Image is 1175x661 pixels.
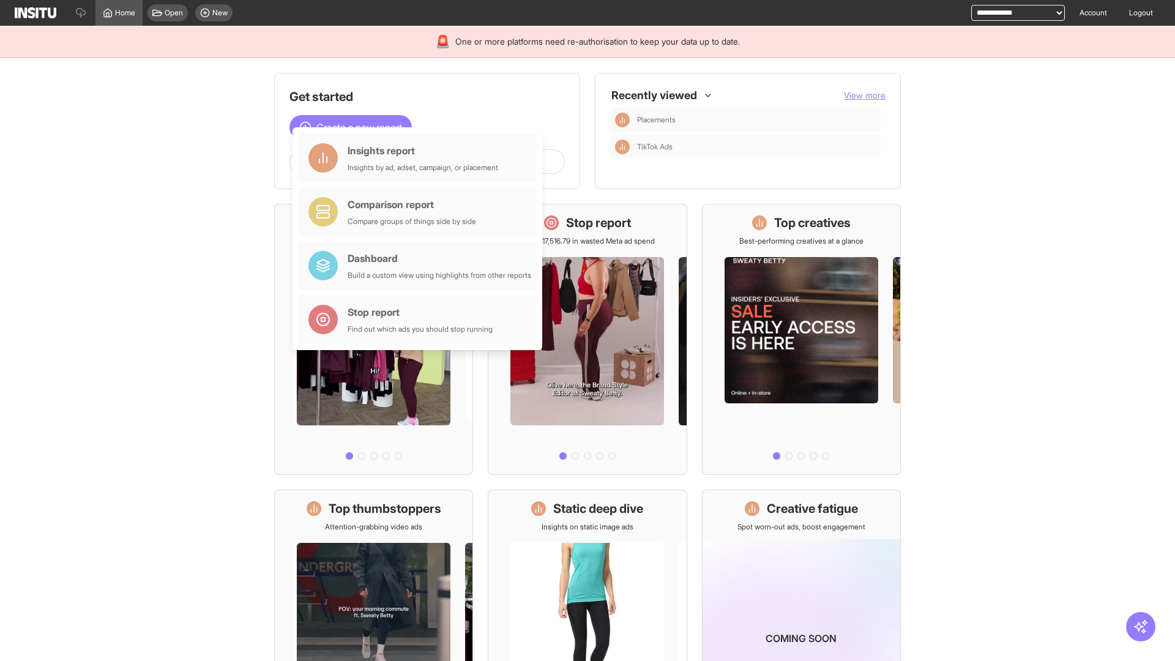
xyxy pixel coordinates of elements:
span: TikTok Ads [637,142,673,152]
a: Stop reportSave £17,516.79 in wasted Meta ad spend [488,204,687,475]
div: Insights by ad, adset, campaign, or placement [348,163,498,173]
div: Insights report [348,143,498,158]
button: View more [844,89,886,102]
span: Open [165,8,183,18]
h1: Stop report [566,214,631,231]
div: Build a custom view using highlights from other reports [348,271,531,280]
p: Insights on static image ads [542,522,633,532]
div: Compare groups of things side by side [348,217,476,226]
div: Comparison report [348,197,476,212]
div: Insights [615,113,630,127]
h1: Top thumbstoppers [329,500,441,517]
p: Attention-grabbing video ads [325,522,422,532]
div: Dashboard [348,251,531,266]
div: 🚨 [435,33,450,50]
a: What's live nowSee all active ads instantly [274,204,473,475]
button: Create a new report [289,115,412,140]
p: Best-performing creatives at a glance [739,236,864,246]
span: Placements [637,115,876,125]
div: Find out which ads you should stop running [348,324,493,334]
span: Create a new report [316,120,402,135]
span: One or more platforms need re-authorisation to keep your data up to date. [455,35,740,48]
span: View more [844,90,886,100]
span: Placements [637,115,676,125]
a: Top creativesBest-performing creatives at a glance [702,204,901,475]
div: Stop report [348,305,493,319]
div: Insights [615,140,630,154]
span: TikTok Ads [637,142,876,152]
img: Logo [15,7,56,18]
h1: Get started [289,88,565,105]
span: Home [115,8,135,18]
h1: Static deep dive [553,500,643,517]
span: New [212,8,228,18]
p: Save £17,516.79 in wasted Meta ad spend [520,236,655,246]
h1: Top creatives [774,214,851,231]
